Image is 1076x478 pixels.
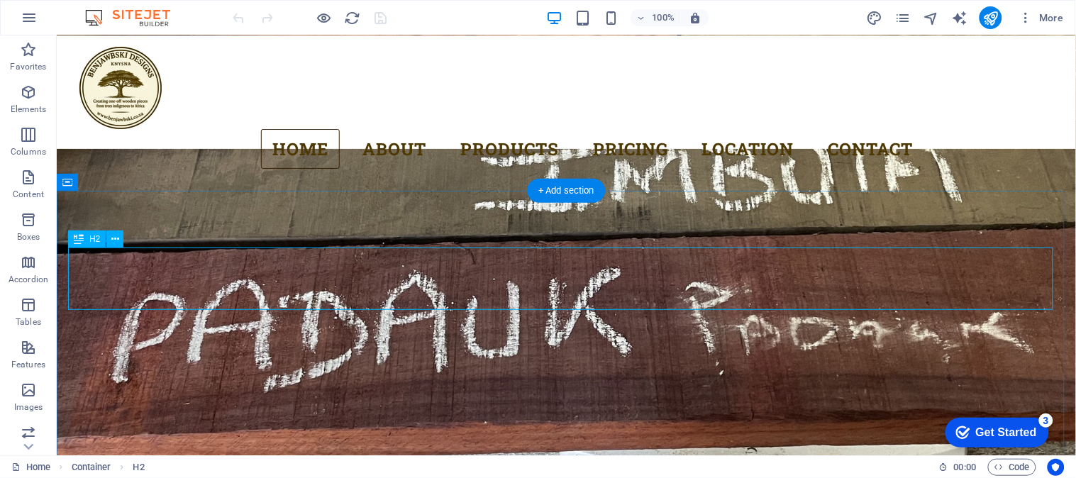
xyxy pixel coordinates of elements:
nav: breadcrumb [72,459,145,476]
button: More [1014,6,1070,29]
i: Publish [982,10,999,26]
button: reload [344,9,361,26]
p: Features [11,359,45,370]
h6: 100% [652,9,675,26]
button: publish [980,6,1002,29]
button: Click here to leave preview mode and continue editing [316,9,333,26]
i: Navigator [923,10,939,26]
button: Usercentrics [1048,459,1065,476]
p: Simply drag and drop elements into the editor. Double-click elements to edit or right-click for m... [18,32,196,79]
button: 100% [631,9,681,26]
a: × [190,3,196,14]
button: Code [988,459,1036,476]
img: Editor Logo [82,9,188,26]
div: Get Started 3 items remaining, 40% complete [11,7,115,37]
div: 3 [105,3,119,17]
p: Columns [11,146,46,157]
p: Content [13,189,44,200]
div: + Add section [527,179,606,203]
span: H2 [89,235,100,243]
p: Elements [11,104,47,115]
span: Code [994,459,1030,476]
button: design [866,9,883,26]
button: navigator [923,9,940,26]
p: Tables [16,316,41,328]
i: AI Writer [951,10,967,26]
i: Pages (Ctrl+Alt+S) [894,10,911,26]
button: text_generator [951,9,968,26]
div: Close tooltip [190,1,196,16]
span: 00 00 [954,459,976,476]
p: Favorites [10,61,46,72]
a: Next [157,84,196,104]
i: Design (Ctrl+Alt+Y) [866,10,882,26]
a: Click to cancel selection. Double-click to open Pages [11,459,50,476]
h6: Session time [939,459,977,476]
p: Boxes [17,231,40,243]
span: More [1019,11,1064,25]
span: Click to select. Double-click to edit [133,459,145,476]
button: pages [894,9,911,26]
i: On resize automatically adjust zoom level to fit chosen device. [689,11,701,24]
strong: WYSIWYG Website Editor [18,10,140,21]
div: Get Started [42,16,103,28]
p: Accordion [9,274,48,285]
p: Images [14,401,43,413]
i: Reload page [345,10,361,26]
span: : [964,462,966,472]
span: Click to select. Double-click to edit [72,459,111,476]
